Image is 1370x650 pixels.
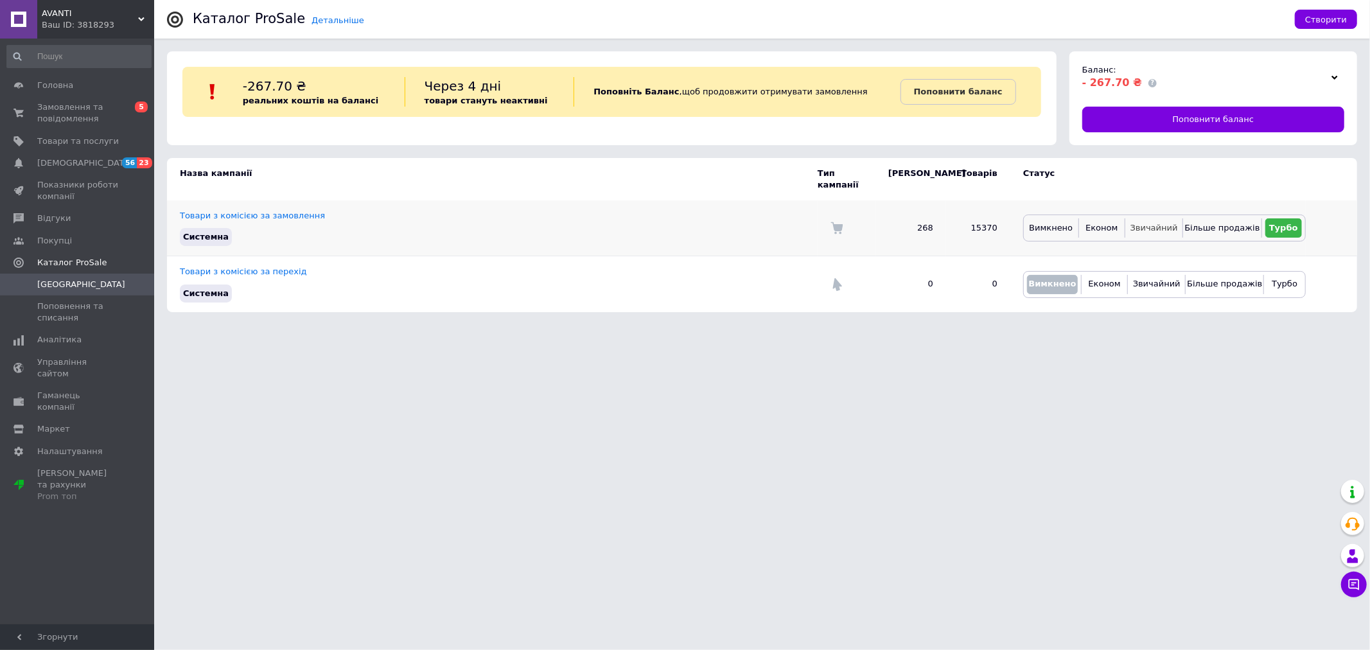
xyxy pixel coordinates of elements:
[1133,279,1181,288] span: Звичайний
[203,82,222,101] img: :exclamation:
[37,213,71,224] span: Відгуки
[1085,223,1118,233] span: Економ
[180,211,325,220] a: Товари з комісією за замовлення
[1027,275,1078,294] button: Вимкнено
[137,157,152,168] span: 23
[830,222,843,234] img: Комісія за замовлення
[1029,223,1073,233] span: Вимкнено
[946,256,1010,312] td: 0
[1082,76,1142,89] span: - 267.70 ₴
[243,96,379,105] b: реальних коштів на балансі
[6,45,152,68] input: Пошук
[574,77,900,107] div: , щоб продовжити отримувати замовлення
[914,87,1003,96] b: Поповнити баланс
[193,12,305,26] div: Каталог ProSale
[37,235,72,247] span: Покупці
[135,101,148,112] span: 5
[183,232,229,242] span: Системна
[425,78,502,94] span: Через 4 дні
[1305,15,1347,24] span: Створити
[37,257,107,268] span: Каталог ProSale
[37,423,70,435] span: Маркет
[37,468,119,503] span: [PERSON_NAME] та рахунки
[1130,223,1178,233] span: Звичайний
[243,78,306,94] span: -267.70 ₴
[900,79,1016,105] a: Поповнити баланс
[37,136,119,147] span: Товари та послуги
[1267,275,1302,294] button: Турбо
[1189,275,1260,294] button: Більше продажів
[122,157,137,168] span: 56
[180,267,307,276] a: Товари з комісією за перехід
[1082,218,1121,238] button: Економ
[1085,275,1124,294] button: Економ
[37,356,119,380] span: Управління сайтом
[37,491,119,502] div: Prom топ
[37,157,132,169] span: [DEMOGRAPHIC_DATA]
[875,256,946,312] td: 0
[42,19,154,31] div: Ваш ID: 3818293
[37,446,103,457] span: Налаштування
[37,101,119,125] span: Замовлення та повідомлення
[1272,279,1297,288] span: Турбо
[1131,275,1182,294] button: Звичайний
[875,158,946,200] td: [PERSON_NAME]
[37,179,119,202] span: Показники роботи компанії
[37,279,125,290] span: [GEOGRAPHIC_DATA]
[1187,279,1262,288] span: Більше продажів
[183,288,229,298] span: Системна
[1027,218,1075,238] button: Вимкнено
[1341,572,1367,597] button: Чат з покупцем
[37,334,82,346] span: Аналітика
[1269,223,1298,233] span: Турбо
[946,158,1010,200] td: Товарів
[1028,279,1076,288] span: Вимкнено
[818,158,875,200] td: Тип кампанії
[37,80,73,91] span: Головна
[1172,114,1254,125] span: Поповнити баланс
[42,8,138,19] span: AVANTI
[37,390,119,413] span: Гаманець компанії
[946,200,1010,256] td: 15370
[1295,10,1357,29] button: Створити
[1128,218,1179,238] button: Звичайний
[425,96,548,105] b: товари стануть неактивні
[875,200,946,256] td: 268
[1082,107,1344,132] a: Поповнити баланс
[1265,218,1302,238] button: Турбо
[37,301,119,324] span: Поповнення та списання
[1089,279,1121,288] span: Економ
[1082,65,1116,75] span: Баланс:
[167,158,818,200] td: Назва кампанії
[1184,223,1260,233] span: Більше продажів
[830,278,843,291] img: Комісія за перехід
[593,87,679,96] b: Поповніть Баланс
[312,15,364,25] a: Детальніше
[1010,158,1306,200] td: Статус
[1186,218,1258,238] button: Більше продажів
